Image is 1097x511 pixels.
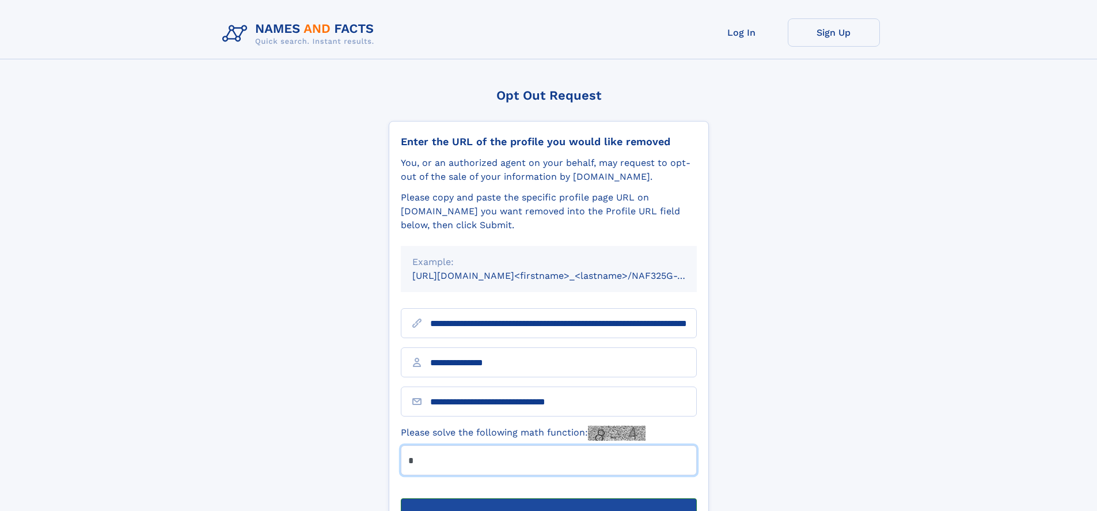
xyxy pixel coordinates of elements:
[401,191,697,232] div: Please copy and paste the specific profile page URL on [DOMAIN_NAME] you want removed into the Pr...
[389,88,709,103] div: Opt Out Request
[218,18,384,50] img: Logo Names and Facts
[696,18,788,47] a: Log In
[412,270,719,281] small: [URL][DOMAIN_NAME]<firstname>_<lastname>/NAF325G-xxxxxxxx
[401,156,697,184] div: You, or an authorized agent on your behalf, may request to opt-out of the sale of your informatio...
[401,135,697,148] div: Enter the URL of the profile you would like removed
[788,18,880,47] a: Sign Up
[412,255,685,269] div: Example:
[401,426,646,441] label: Please solve the following math function:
